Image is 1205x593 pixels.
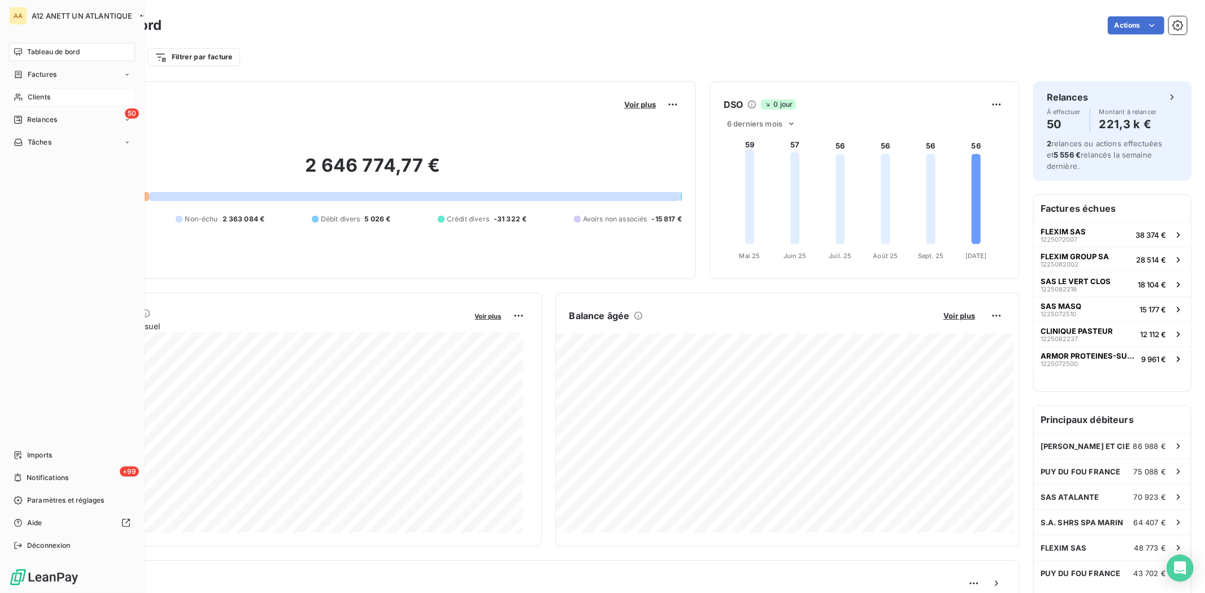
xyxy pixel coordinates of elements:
[1134,467,1166,476] span: 75 088 €
[125,108,139,119] span: 50
[943,311,975,320] span: Voir plus
[1139,305,1166,314] span: 15 177 €
[583,214,647,224] span: Avoirs non associés
[739,252,760,260] tspan: Mai 25
[447,214,489,224] span: Crédit divers
[494,214,527,224] span: -31 322 €
[27,473,68,483] span: Notifications
[724,98,743,111] h6: DSO
[1041,351,1137,360] span: ARMOR PROTEINES-SURGERES
[569,309,630,322] h6: Balance âgée
[1041,252,1109,261] span: FLEXIM GROUP SA
[1041,261,1078,268] span: 1225062002
[1041,467,1121,476] span: PUY DU FOU FRANCE
[624,100,656,109] span: Voir plus
[829,252,851,260] tspan: Juil. 25
[1134,569,1166,578] span: 43 702 €
[147,48,240,66] button: Filtrer par facture
[1034,247,1191,272] button: FLEXIM GROUP SA122506200228 514 €
[223,214,265,224] span: 2 363 084 €
[873,252,898,260] tspan: Août 25
[1034,346,1191,371] button: ARMOR PROTEINES-SURGERES12250725009 961 €
[1034,296,1191,321] button: SAS MASQ122507251015 177 €
[1133,442,1166,451] span: 86 988 €
[9,514,135,532] a: Aide
[475,312,502,320] span: Voir plus
[1034,195,1191,222] h6: Factures échues
[1136,230,1166,239] span: 38 374 €
[472,311,505,321] button: Voir plus
[27,518,42,528] span: Aide
[321,214,360,224] span: Débit divers
[365,214,391,224] span: 5 026 €
[918,252,943,260] tspan: Sept. 25
[1134,518,1166,527] span: 64 407 €
[652,214,682,224] span: -15 817 €
[1034,272,1191,296] button: SAS LE VERT CLOS122508221818 104 €
[1041,277,1111,286] span: SAS LE VERT CLOS
[64,154,682,188] h2: 2 646 774,77 €
[965,252,987,260] tspan: [DATE]
[1047,139,1051,148] span: 2
[784,252,807,260] tspan: Juin 25
[1136,255,1166,264] span: 28 514 €
[9,7,27,25] div: AA
[1034,406,1191,433] h6: Principaux débiteurs
[27,540,71,551] span: Déconnexion
[32,11,132,20] span: A12 ANETT UN ATLANTIQUE
[761,99,796,110] span: 0 jour
[27,47,80,57] span: Tableau de bord
[1041,442,1130,451] span: [PERSON_NAME] ET CIE
[1041,543,1087,552] span: FLEXIM SAS
[1054,150,1081,159] span: 5 556 €
[1041,360,1078,367] span: 1225072500
[1047,139,1163,171] span: relances ou actions effectuées et relancés la semaine dernière.
[27,450,52,460] span: Imports
[1041,569,1121,578] span: PUY DU FOU FRANCE
[28,69,56,80] span: Factures
[27,495,104,505] span: Paramètres et réglages
[1138,280,1166,289] span: 18 104 €
[1108,16,1164,34] button: Actions
[621,99,659,110] button: Voir plus
[9,568,79,586] img: Logo LeanPay
[1167,555,1194,582] div: Open Intercom Messenger
[64,320,467,332] span: Chiffre d'affaires mensuel
[1047,90,1088,104] h6: Relances
[1041,311,1076,317] span: 1225072510
[1041,518,1124,527] span: S.A. SHRS SPA MARIN
[28,137,51,147] span: Tâches
[1041,227,1086,236] span: FLEXIM SAS
[1041,492,1099,502] span: SAS ATALANTE
[185,214,217,224] span: Non-échu
[940,311,978,321] button: Voir plus
[1141,355,1166,364] span: 9 961 €
[1047,115,1081,133] h4: 50
[1140,330,1166,339] span: 12 112 €
[727,119,782,128] span: 6 derniers mois
[1134,543,1166,552] span: 48 773 €
[28,92,50,102] span: Clients
[1041,335,1078,342] span: 1225082237
[120,466,139,477] span: +99
[1099,115,1157,133] h4: 221,3 k €
[1034,222,1191,247] button: FLEXIM SAS122507200738 374 €
[1099,108,1157,115] span: Montant à relancer
[1041,326,1113,335] span: CLINIQUE PASTEUR
[1041,302,1081,311] span: SAS MASQ
[1134,492,1166,502] span: 70 923 €
[1047,108,1081,115] span: À effectuer
[1034,321,1191,346] button: CLINIQUE PASTEUR122508223712 112 €
[1041,286,1077,293] span: 1225082218
[1041,236,1077,243] span: 1225072007
[27,115,57,125] span: Relances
